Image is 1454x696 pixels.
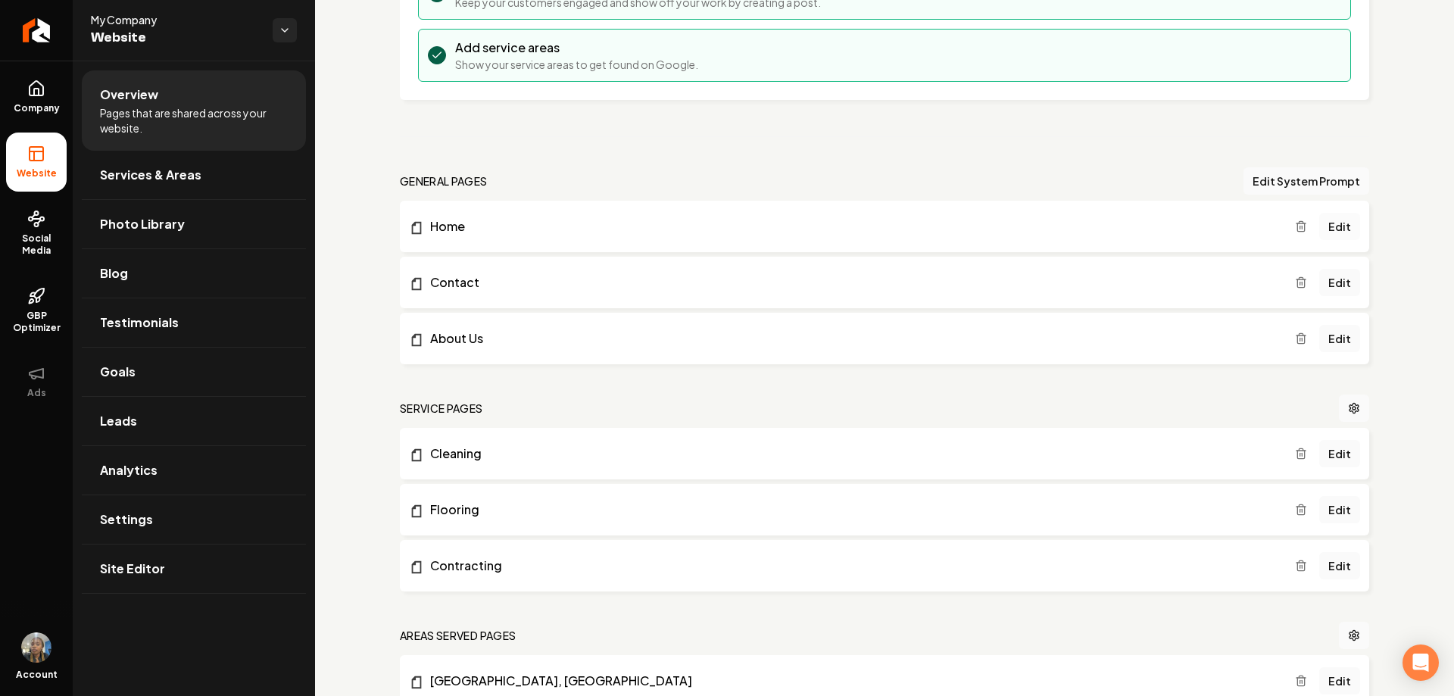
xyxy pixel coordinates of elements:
a: Contracting [409,557,1295,575]
img: Arigbe Titi [21,632,51,663]
span: Website [91,27,261,48]
span: Photo Library [100,215,185,233]
span: Company [8,102,66,114]
span: Site Editor [100,560,165,578]
h2: Areas Served Pages [400,628,516,643]
a: Settings [82,495,306,544]
span: Blog [100,264,128,282]
span: Overview [100,86,158,104]
button: Edit System Prompt [1243,167,1369,195]
a: Analytics [82,446,306,495]
a: Edit [1319,325,1360,352]
a: Flooring [409,501,1295,519]
a: Leads [82,397,306,445]
p: Show your service areas to get found on Google. [455,57,698,72]
h2: general pages [400,173,488,189]
span: Account [16,669,58,681]
span: Social Media [6,233,67,257]
a: Site Editor [82,545,306,593]
span: Testimonials [100,314,179,332]
a: Cleaning [409,445,1295,463]
a: Photo Library [82,200,306,248]
a: Services & Areas [82,151,306,199]
button: Ads [6,352,67,411]
span: Ads [21,387,52,399]
a: Edit [1319,496,1360,523]
a: Edit [1319,269,1360,296]
a: [GEOGRAPHIC_DATA], [GEOGRAPHIC_DATA] [409,672,1295,690]
a: Home [409,217,1295,236]
span: Website [11,167,63,179]
a: Blog [82,249,306,298]
a: Testimonials [82,298,306,347]
h3: Add service areas [455,39,698,57]
span: Services & Areas [100,166,201,184]
h2: Service Pages [400,401,483,416]
span: Pages that are shared across your website. [100,105,288,136]
a: Company [6,67,67,126]
span: Analytics [100,461,158,479]
span: GBP Optimizer [6,310,67,334]
a: Social Media [6,198,67,269]
span: Settings [100,510,153,529]
span: Leads [100,412,137,430]
div: Open Intercom Messenger [1403,645,1439,681]
a: Edit [1319,213,1360,240]
a: Contact [409,273,1295,292]
button: Open user button [21,632,51,663]
a: About Us [409,329,1295,348]
span: My Company [91,12,261,27]
span: Goals [100,363,136,381]
img: Rebolt Logo [23,18,51,42]
a: Goals [82,348,306,396]
a: Edit [1319,440,1360,467]
a: GBP Optimizer [6,275,67,346]
a: Edit [1319,552,1360,579]
a: Edit [1319,667,1360,694]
